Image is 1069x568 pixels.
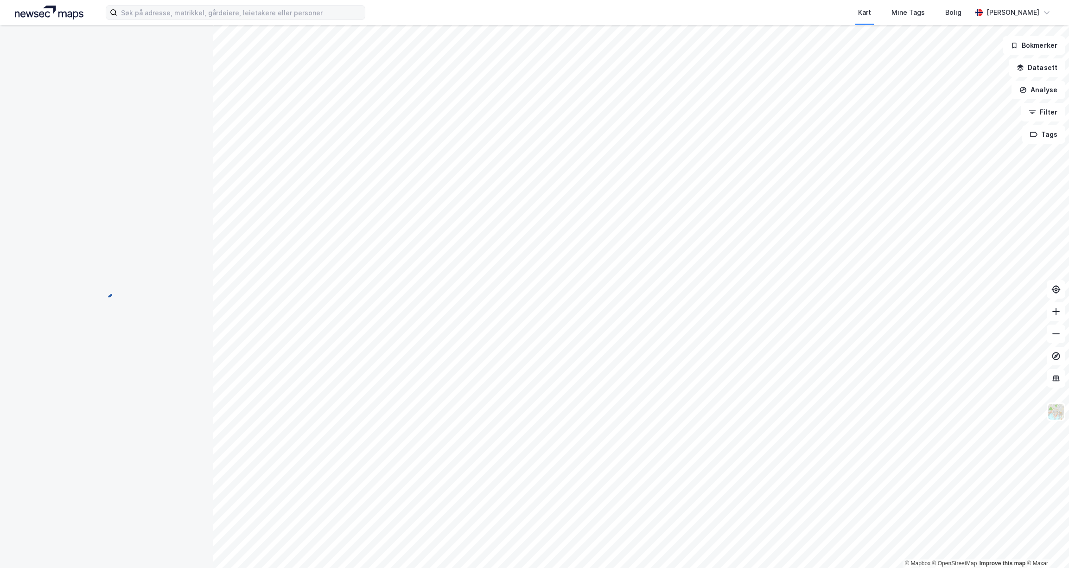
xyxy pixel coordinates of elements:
[891,7,925,18] div: Mine Tags
[1047,403,1065,421] img: Z
[1023,523,1069,568] iframe: Chat Widget
[858,7,871,18] div: Kart
[1012,81,1065,99] button: Analyse
[1021,103,1065,121] button: Filter
[980,560,1025,567] a: Improve this map
[99,284,114,299] img: spinner.a6d8c91a73a9ac5275cf975e30b51cfb.svg
[945,7,961,18] div: Bolig
[932,560,977,567] a: OpenStreetMap
[905,560,930,567] a: Mapbox
[1003,36,1065,55] button: Bokmerker
[1023,523,1069,568] div: Kontrollprogram for chat
[1022,125,1065,144] button: Tags
[117,6,365,19] input: Søk på adresse, matrikkel, gårdeiere, leietakere eller personer
[1009,58,1065,77] button: Datasett
[986,7,1039,18] div: [PERSON_NAME]
[15,6,83,19] img: logo.a4113a55bc3d86da70a041830d287a7e.svg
